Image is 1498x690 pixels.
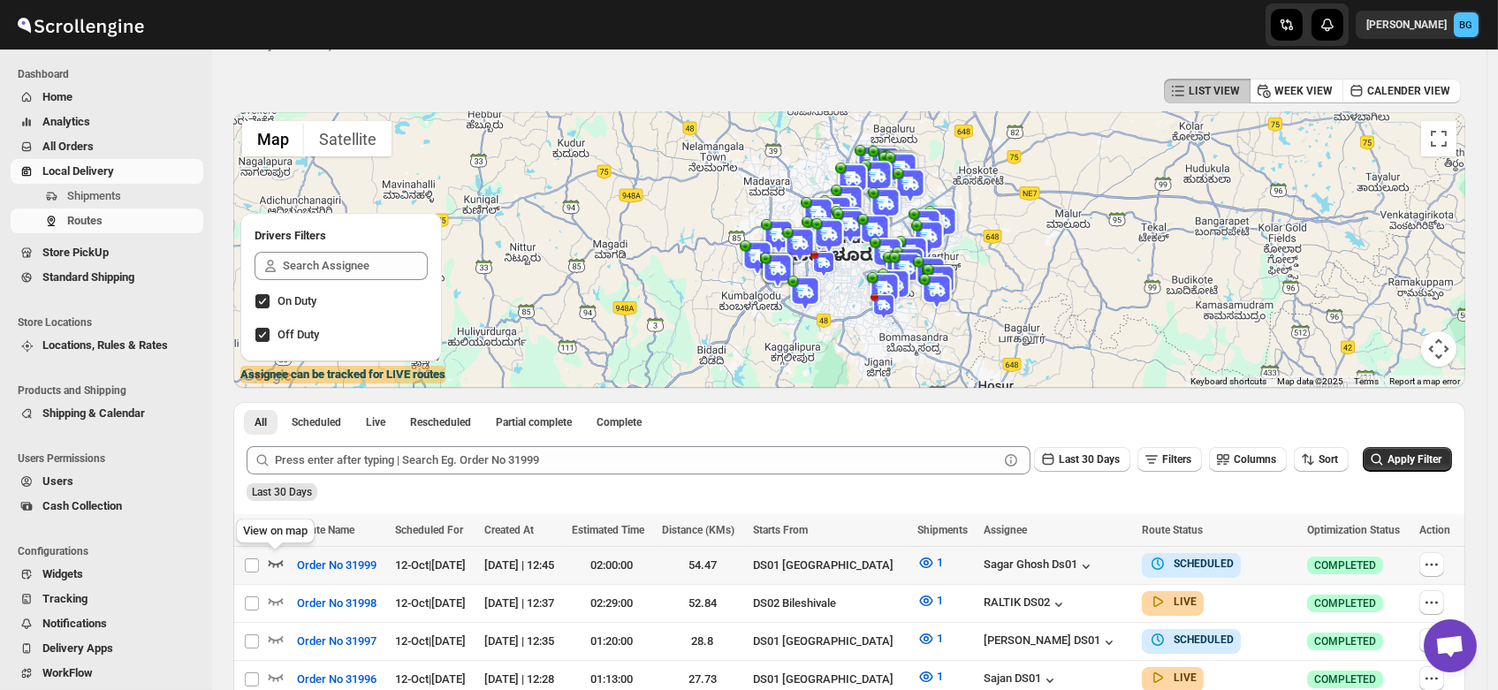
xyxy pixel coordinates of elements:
span: Cash Collection [42,499,122,512]
span: Partial complete [496,415,572,429]
div: DS01 [GEOGRAPHIC_DATA] [753,633,907,650]
span: 1 [937,670,943,683]
div: 52.84 [662,595,741,612]
span: WorkFlow [42,666,93,679]
button: Sort [1294,447,1349,472]
span: 1 [937,556,943,569]
div: 28.8 [662,633,741,650]
span: Dashboard [18,67,203,81]
button: LIVE [1149,669,1197,686]
button: 1 [907,549,954,577]
span: Order No 31998 [297,595,376,612]
span: Order No 31997 [297,633,376,650]
button: RALTIK DS02 [984,595,1068,613]
button: SCHEDULED [1149,631,1234,648]
div: Sajan DS01 [984,671,1059,689]
div: 02:00:00 [572,557,651,574]
span: Sort [1319,453,1338,466]
img: ScrollEngine [14,3,147,47]
button: User menu [1356,11,1480,39]
span: Notifications [42,617,107,630]
button: WEEK VIEW [1250,79,1343,103]
span: All [255,415,267,429]
button: Analytics [11,110,203,134]
span: Store PickUp [42,246,109,259]
span: Delivery Apps [42,641,113,655]
div: [DATE] | 12:28 [484,671,561,688]
button: LIST VIEW [1164,79,1251,103]
span: Shipping & Calendar [42,406,145,420]
a: Open this area in Google Maps (opens a new window) [238,365,296,388]
span: Shipments [67,189,121,202]
div: [DATE] | 12:45 [484,557,561,574]
span: Configurations [18,544,203,558]
span: Brajesh Giri [1454,12,1479,37]
text: BG [1460,19,1473,31]
span: Users Permissions [18,451,203,466]
div: [DATE] | 12:35 [484,633,561,650]
button: SCHEDULED [1149,555,1234,572]
span: COMPLETED [1314,596,1376,610]
button: Map camera controls [1421,331,1456,367]
button: Apply Filter [1363,447,1452,472]
button: Shipments [11,184,203,209]
span: Route Status [1142,524,1203,536]
span: Live [366,415,385,429]
button: Order No 31998 [286,589,387,618]
b: SCHEDULED [1174,633,1234,646]
button: Toggle fullscreen view [1421,121,1456,156]
span: Off Duty [278,328,319,341]
button: Columns [1209,447,1287,472]
span: Distance (KMs) [662,524,734,536]
button: Tracking [11,587,203,611]
button: Show satellite imagery [304,121,392,156]
span: Estimated Time [572,524,644,536]
span: Scheduled [292,415,341,429]
span: 1 [937,632,943,645]
span: Users [42,474,73,488]
button: All Orders [11,134,203,159]
span: Rescheduled [410,415,471,429]
span: 12-Oct | [DATE] [396,672,467,686]
span: Complete [597,415,642,429]
span: Order No 31999 [297,557,376,574]
button: Shipping & Calendar [11,401,203,426]
div: Open chat [1424,619,1477,672]
div: [PERSON_NAME] DS01 [984,633,1118,651]
span: Home [42,90,72,103]
input: Search Assignee [283,252,428,280]
label: Assignee can be tracked for LIVE routes [240,366,445,383]
span: Routes [67,214,103,227]
span: COMPLETED [1314,634,1376,648]
button: Cash Collection [11,494,203,519]
button: Routes [11,209,203,233]
button: Last 30 Days [1034,447,1130,472]
span: Map data ©2025 [1277,376,1343,386]
button: CALENDER VIEW [1342,79,1461,103]
input: Press enter after typing | Search Eg. Order No 31999 [275,446,999,474]
span: Analytics [42,115,90,128]
a: Terms (opens in new tab) [1354,376,1379,386]
button: WorkFlow [11,661,203,686]
div: 54.47 [662,557,741,574]
span: Filters [1162,453,1191,466]
p: [PERSON_NAME] [1366,18,1447,32]
div: 01:13:00 [572,671,651,688]
span: Optimization Status [1307,524,1400,536]
h2: Drivers Filters [255,227,428,245]
span: Starts From [753,524,808,536]
span: Route Name [297,524,354,536]
span: COMPLETED [1314,558,1376,572]
button: Users [11,469,203,494]
span: Widgets [42,567,83,580]
span: Tracking [42,592,87,605]
div: 02:29:00 [572,595,651,612]
span: 12-Oct | [DATE] [396,596,467,610]
span: Last 30 Days [252,486,312,498]
b: SCHEDULED [1174,557,1234,570]
span: On Duty [278,294,316,307]
b: LIVE [1174,671,1197,684]
span: COMPLETED [1314,672,1376,686]
span: LIST VIEW [1189,84,1240,98]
